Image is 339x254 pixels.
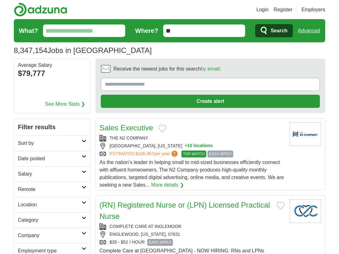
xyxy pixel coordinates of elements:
[100,239,285,246] div: $35 - $52 / HOUR
[298,24,320,37] a: Advanced
[18,155,82,162] h2: Date posted
[14,166,90,182] a: Salary
[18,170,82,178] h2: Salary
[14,182,90,197] a: Remote
[185,143,187,149] span: +
[101,95,320,108] button: Create alert
[18,186,82,193] h2: Remote
[14,212,90,228] a: Category
[147,239,173,246] span: EASY APPLY
[277,202,285,209] button: Add to favorite jobs
[100,223,285,230] div: COMPLETE CARE AT INGLEMOOR
[14,197,90,212] a: Location
[151,181,184,189] a: More details ❯
[14,46,152,55] h1: Jobs in [GEOGRAPHIC_DATA]
[256,6,269,13] a: Login
[207,151,233,157] span: EASY APPLY
[255,24,293,37] button: Search
[100,124,153,132] a: Sales Executive
[18,216,82,224] h2: Category
[14,135,90,151] a: Sort by
[290,122,321,146] img: Company logo
[100,135,285,141] div: THE N2 COMPANY
[100,143,285,149] div: [GEOGRAPHIC_DATA], [US_STATE]
[136,151,154,156] span: $106,967
[158,125,166,132] button: Add to favorite jobs
[113,65,221,73] span: Receive the newest jobs for this search :
[110,151,179,157] a: ESTIMATED:$106,967per year?
[18,232,82,239] h2: Company
[100,201,270,220] a: (RN) Registered Nurse or (LPN) Licensed Practical Nurse
[100,231,285,238] div: ENGLEWOOD, [US_STATE], 07631
[135,26,158,35] label: Where?
[18,140,82,147] h2: Sort by
[274,6,293,13] a: Register
[14,3,67,17] img: Adzuna logo
[185,143,213,149] button: +10 locations
[14,228,90,243] a: Company
[290,199,321,223] img: Company logo
[301,6,325,13] a: Employers
[18,68,86,79] div: $79,777
[45,100,85,108] a: See More Stats ❯
[19,26,38,35] label: What?
[100,160,284,188] span: As the nation’s leader in helping small to mid-sized businesses efficiently connect with affluent...
[14,45,47,56] span: 8,347,154
[18,201,82,209] h2: Location
[14,119,90,135] h2: Filter results
[181,151,206,157] span: TOP MATCH
[271,24,287,37] span: Search
[14,151,90,166] a: Date posted
[18,63,86,68] div: Average Salary
[201,66,220,71] a: by email
[171,151,178,157] span: ?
